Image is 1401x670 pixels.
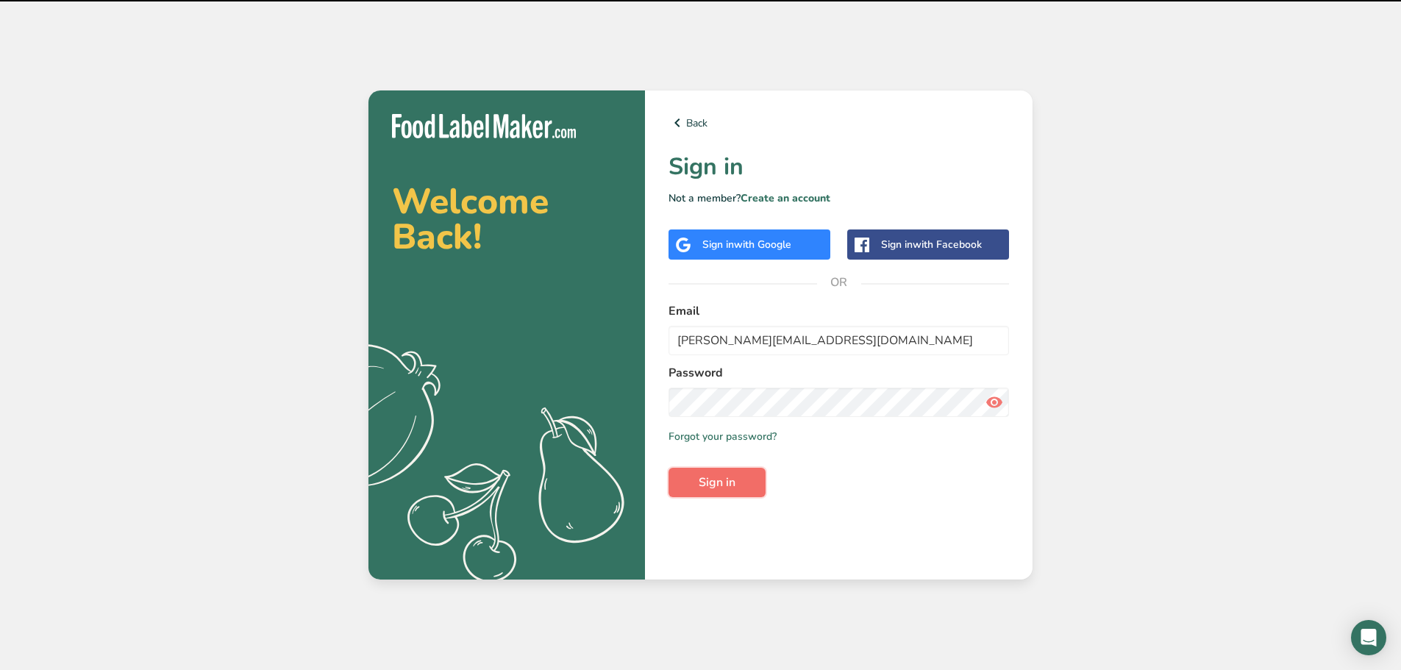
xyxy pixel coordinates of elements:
[392,184,621,254] h2: Welcome Back!
[881,237,982,252] div: Sign in
[392,114,576,138] img: Food Label Maker
[669,364,1009,382] label: Password
[699,474,735,491] span: Sign in
[669,114,1009,132] a: Back
[817,260,861,304] span: OR
[669,149,1009,185] h1: Sign in
[669,190,1009,206] p: Not a member?
[669,326,1009,355] input: Enter Your Email
[702,237,791,252] div: Sign in
[669,302,1009,320] label: Email
[734,238,791,252] span: with Google
[1351,620,1386,655] div: Open Intercom Messenger
[669,468,766,497] button: Sign in
[913,238,982,252] span: with Facebook
[741,191,830,205] a: Create an account
[669,429,777,444] a: Forgot your password?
